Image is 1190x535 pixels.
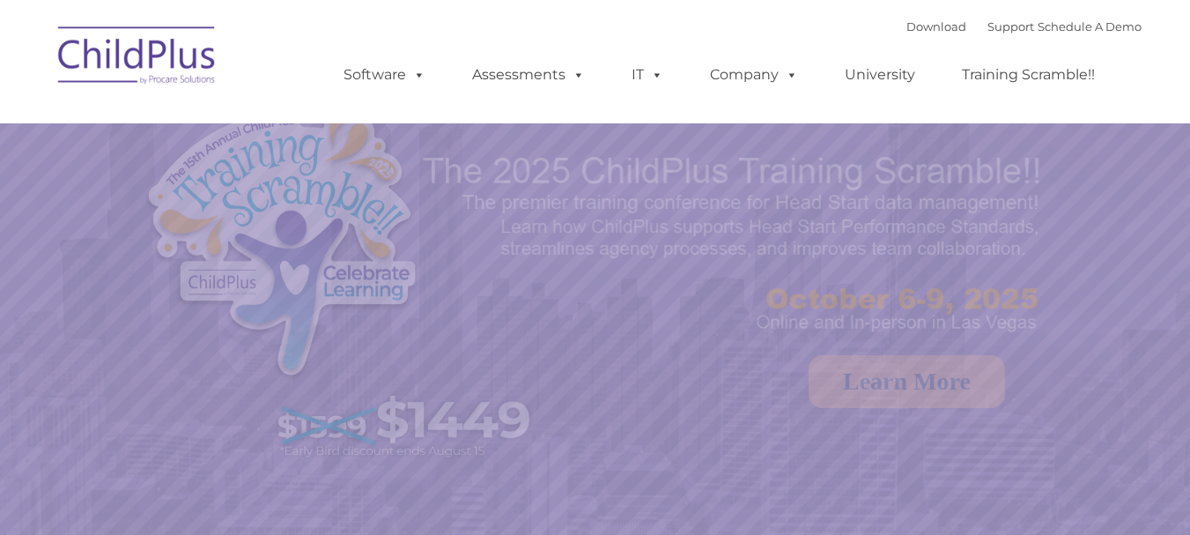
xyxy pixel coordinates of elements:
[1038,19,1142,33] a: Schedule A Demo
[49,14,225,102] img: ChildPlus by Procare Solutions
[987,19,1034,33] a: Support
[906,19,966,33] a: Download
[326,57,443,93] a: Software
[906,19,1142,33] font: |
[455,57,602,93] a: Assessments
[614,57,681,93] a: IT
[944,57,1112,93] a: Training Scramble!!
[692,57,816,93] a: Company
[809,355,1005,408] a: Learn More
[827,57,933,93] a: University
